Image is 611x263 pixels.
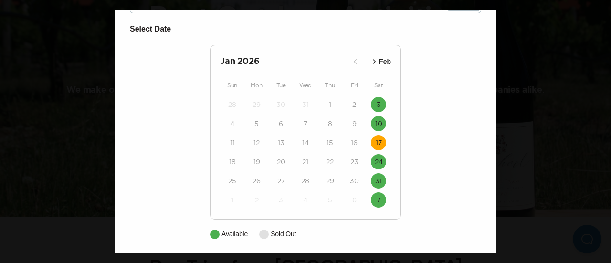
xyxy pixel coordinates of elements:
button: 29 [249,97,264,112]
time: 16 [351,138,358,147]
time: 8 [328,119,332,128]
button: 15 [322,135,337,150]
button: 3 [274,192,289,208]
button: 22 [322,154,337,169]
div: Sun [220,80,244,91]
time: 9 [352,119,357,128]
button: 27 [274,173,289,189]
button: 23 [347,154,362,169]
time: 4 [303,195,307,205]
h6: Select Date [130,23,481,35]
button: 4 [298,192,313,208]
time: 11 [230,138,235,147]
time: 26 [253,176,261,186]
button: 14 [298,135,313,150]
button: 3 [371,97,386,112]
time: 30 [276,100,285,109]
time: 18 [229,157,236,167]
time: 29 [326,176,334,186]
button: 19 [249,154,264,169]
button: 12 [249,135,264,150]
button: 9 [347,116,362,131]
button: 6 [347,192,362,208]
button: 30 [347,173,362,189]
button: 7 [298,116,313,131]
button: 21 [298,154,313,169]
button: 25 [225,173,240,189]
time: 3 [377,100,381,109]
button: 5 [249,116,264,131]
time: 31 [375,176,382,186]
div: Tue [269,80,293,91]
time: 13 [278,138,284,147]
time: 24 [375,157,383,167]
time: 31 [302,100,309,109]
button: 2 [249,192,264,208]
button: 29 [322,173,337,189]
div: Mon [244,80,269,91]
button: 20 [274,154,289,169]
time: 12 [253,138,260,147]
time: 14 [302,138,309,147]
button: 10 [371,116,386,131]
p: Sold Out [271,229,296,239]
time: 6 [279,119,283,128]
time: 10 [375,119,382,128]
button: 11 [225,135,240,150]
time: 2 [352,100,356,109]
time: 19 [253,157,260,167]
div: Thu [318,80,342,91]
button: 8 [322,116,337,131]
button: 13 [274,135,289,150]
button: 17 [371,135,386,150]
button: 1 [322,97,337,112]
button: 4 [225,116,240,131]
button: 24 [371,154,386,169]
button: 31 [371,173,386,189]
button: 28 [298,173,313,189]
time: 15 [327,138,333,147]
time: 3 [279,195,283,205]
button: 5 [322,192,337,208]
time: 30 [350,176,359,186]
button: 1 [225,192,240,208]
time: 23 [350,157,358,167]
time: 25 [228,176,236,186]
button: 18 [225,154,240,169]
p: Feb [379,57,391,67]
button: 30 [274,97,289,112]
time: 1 [329,100,331,109]
div: Sat [367,80,391,91]
time: 29 [253,100,261,109]
button: 16 [347,135,362,150]
time: 6 [352,195,357,205]
time: 1 [231,195,233,205]
div: Fri [342,80,367,91]
time: 28 [228,100,236,109]
time: 27 [277,176,285,186]
time: 5 [254,119,259,128]
time: 7 [377,195,380,205]
time: 7 [304,119,307,128]
time: 4 [230,119,234,128]
button: 6 [274,116,289,131]
time: 2 [255,195,259,205]
h2: Jan 2026 [220,55,348,68]
button: 2 [347,97,362,112]
time: 21 [302,157,308,167]
div: Wed [293,80,317,91]
button: 26 [249,173,264,189]
time: 5 [328,195,332,205]
button: 31 [298,97,313,112]
time: 20 [277,157,285,167]
time: 17 [376,138,382,147]
button: 28 [225,97,240,112]
button: Feb [367,54,394,70]
button: 7 [371,192,386,208]
time: 28 [301,176,309,186]
p: Available [221,229,248,239]
time: 22 [326,157,334,167]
